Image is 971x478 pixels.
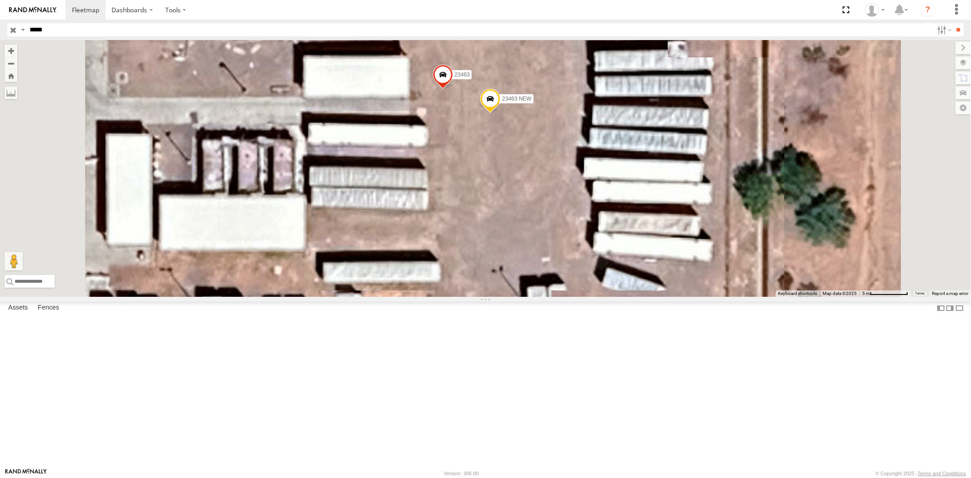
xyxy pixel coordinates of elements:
label: Dock Summary Table to the Right [946,301,955,315]
button: Zoom out [5,57,17,70]
button: Map Scale: 5 m per 80 pixels [859,290,911,297]
label: Assets [4,302,32,315]
span: Map data ©2025 [823,291,857,296]
label: Map Settings [956,102,971,114]
div: © Copyright 2025 - [875,471,966,476]
img: rand-logo.svg [9,7,56,13]
span: 5 m [862,291,870,296]
button: Zoom Home [5,70,17,82]
span: 23463 NEW [502,96,531,102]
a: Terms and Conditions [918,471,966,476]
label: Measure [5,86,17,99]
span: 23463 [454,71,469,78]
button: Zoom in [5,45,17,57]
div: Sardor Khadjimedov [862,3,888,17]
label: Dock Summary Table to the Left [936,301,946,315]
label: Search Filter Options [934,23,953,36]
a: Visit our Website [5,469,47,478]
a: Terms (opens in new tab) [915,292,925,295]
button: Keyboard shortcuts [778,290,817,297]
label: Hide Summary Table [955,301,964,315]
i: ? [920,3,935,17]
label: Search Query [19,23,26,36]
label: Fences [33,302,64,315]
a: Report a map error [932,291,968,296]
button: Drag Pegman onto the map to open Street View [5,252,23,270]
div: Version: 306.00 [444,471,478,476]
